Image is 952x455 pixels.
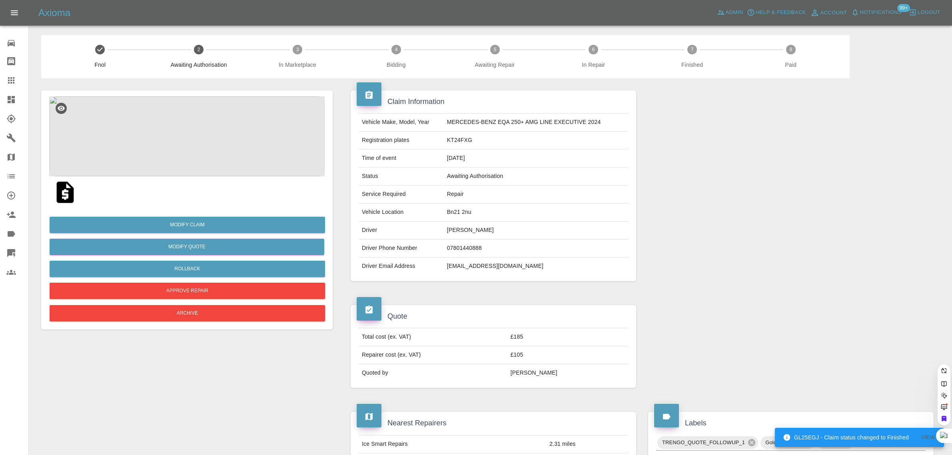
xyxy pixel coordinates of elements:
[359,328,507,346] td: Total cost (ex. VAT)
[359,150,444,168] td: Time of event
[444,186,628,204] td: Repair
[907,6,942,19] button: Logout
[54,61,146,69] span: Fnol
[849,6,904,19] button: Notifications
[395,47,397,52] text: 4
[50,261,325,277] button: Rollback
[50,217,325,233] a: Modify Claim
[359,168,444,186] td: Status
[359,435,546,453] td: Ice Smart Repairs
[444,132,628,150] td: KT24FXG
[915,431,941,444] button: View
[359,114,444,132] td: Vehicle Make, Model, Year
[359,364,507,382] td: Quoted by
[546,435,628,453] td: 2.31 miles
[350,61,442,69] span: Bidding
[49,96,325,176] img: d4c21858-8efe-4582-8319-e97e357b35e4
[444,222,628,239] td: [PERSON_NAME]
[783,430,909,445] div: GL25EGJ - Claim status changed to Finished
[444,239,628,257] td: 07801440888
[359,257,444,275] td: Driver Email Address
[760,436,814,449] div: Gold Customer
[726,8,743,17] span: Admin
[359,346,507,364] td: Repairer cost (ex. VAT)
[657,436,758,449] div: TRENGO_QUOTE_FOLLOWUP_1
[493,47,496,52] text: 5
[5,3,24,22] button: Open drawer
[50,305,325,321] button: Archive
[50,283,325,299] button: Approve Repair
[657,438,750,447] span: TRENGO_QUOTE_FOLLOWUP_1
[760,438,806,447] span: Gold Customer
[153,61,245,69] span: Awaiting Authorisation
[357,418,630,429] h4: Nearest Repairers
[745,6,808,19] button: Help & Feedback
[359,132,444,150] td: Registration plates
[756,8,806,17] span: Help & Feedback
[357,96,630,107] h4: Claim Information
[444,204,628,222] td: Bn21 2nu
[444,114,628,132] td: MERCEDES-BENZ EQA 250+ AMG LINE EXECUTIVE 2024
[359,204,444,222] td: Vehicle Location
[359,222,444,239] td: Driver
[50,239,324,255] button: Modify Quote
[357,311,630,322] h4: Quote
[444,168,628,186] td: Awaiting Authorisation
[592,47,595,52] text: 6
[654,418,928,429] h4: Labels
[808,6,849,19] a: Account
[507,364,628,382] td: [PERSON_NAME]
[296,47,299,52] text: 3
[744,61,837,69] span: Paid
[507,346,628,364] td: £105
[820,8,847,18] span: Account
[918,8,940,17] span: Logout
[691,47,694,52] text: 7
[897,4,910,12] span: 99+
[444,150,628,168] td: [DATE]
[860,8,902,17] span: Notifications
[449,61,541,69] span: Awaiting Repair
[198,47,200,52] text: 2
[444,257,628,275] td: [EMAIL_ADDRESS][DOMAIN_NAME]
[359,186,444,204] td: Service Required
[790,47,792,52] text: 8
[251,61,344,69] span: In Marketplace
[52,180,78,205] img: qt_1SBaqaA4aDea5wMjv03mh88o
[359,239,444,257] td: Driver Phone Number
[38,6,70,19] h5: Axioma
[507,328,628,346] td: £185
[646,61,738,69] span: Finished
[715,6,745,19] a: Admin
[547,61,640,69] span: In Repair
